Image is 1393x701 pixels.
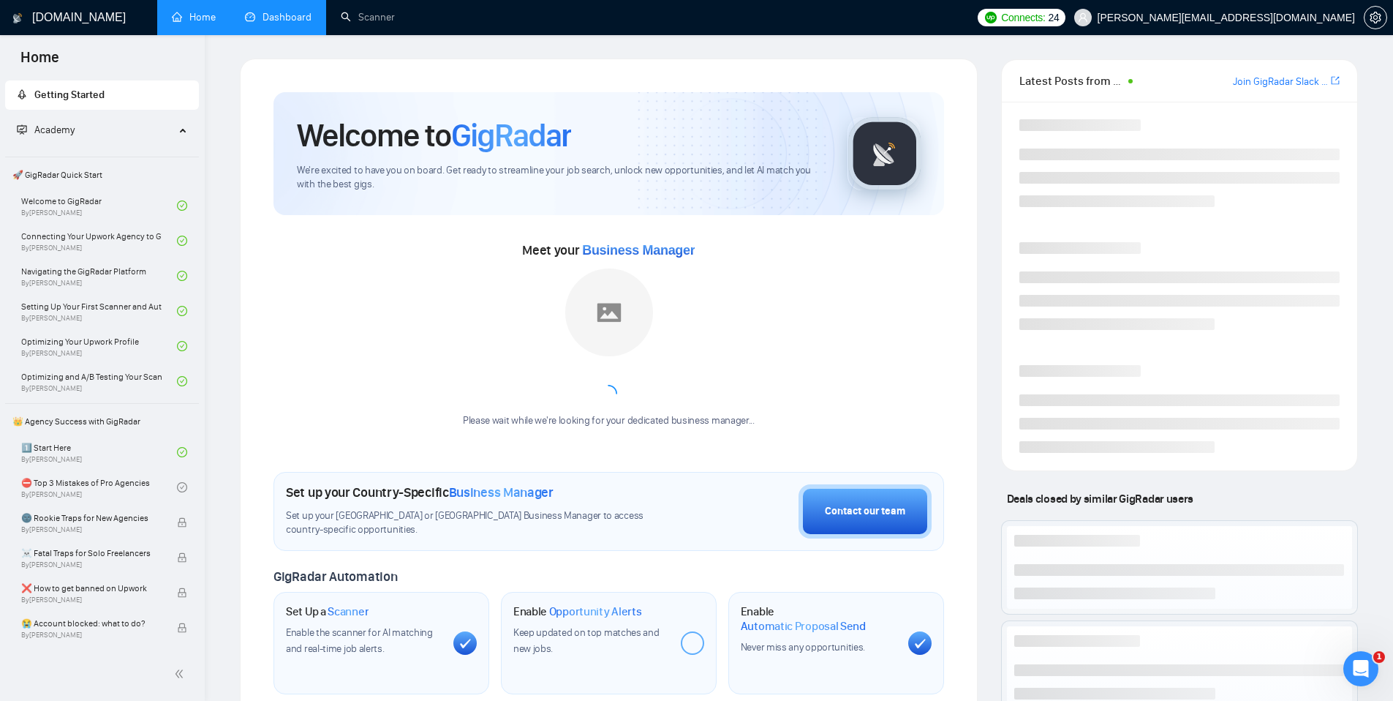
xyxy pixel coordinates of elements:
[985,12,997,23] img: upwork-logo.png
[177,588,187,598] span: lock
[12,7,23,30] img: logo
[286,604,369,619] h1: Set Up a
[848,117,921,190] img: gigradar-logo.png
[21,295,177,327] a: Setting Up Your First Scanner and Auto-BidderBy[PERSON_NAME]
[273,569,397,585] span: GigRadar Automation
[5,80,199,110] li: Getting Started
[1001,10,1045,26] span: Connects:
[177,271,187,281] span: check-circle
[21,436,177,468] a: 1️⃣ Start HereBy[PERSON_NAME]
[21,546,162,561] span: ☠️ Fatal Traps for Solo Freelancers
[454,414,763,428] div: Please wait while we're looking for your dedicated business manager...
[21,616,162,631] span: 😭 Account blocked: what to do?
[9,47,71,78] span: Home
[21,631,162,640] span: By [PERSON_NAME]
[1049,10,1060,26] span: 24
[825,503,905,520] div: Contact our team
[177,447,187,457] span: check-circle
[741,604,896,633] h1: Enable
[328,604,369,619] span: Scanner
[549,604,642,619] span: Opportunity Alerts
[1364,6,1387,29] button: setting
[513,626,660,655] span: Keep updated on top matches and new jobs.
[513,604,642,619] h1: Enable
[21,596,162,604] span: By [PERSON_NAME]
[565,269,653,356] img: placeholder.png
[7,160,197,190] span: 🚀 GigRadar Quick Start
[17,124,27,135] span: fund-projection-screen
[21,581,162,596] span: ❌ How to get banned on Upwork
[21,511,162,525] span: 🌚 Rookie Traps for New Agencies
[341,11,395,23] a: searchScanner
[21,190,177,222] a: Welcome to GigRadarBy[PERSON_NAME]
[297,164,824,192] span: We're excited to have you on board. Get ready to streamline your job search, unlock new opportuni...
[177,236,187,246] span: check-circle
[177,341,187,351] span: check-circle
[21,471,177,503] a: ⛔ Top 3 Mistakes of Pro AgenciesBy[PERSON_NAME]
[522,242,695,258] span: Meet your
[582,243,695,258] span: Business Manager
[21,525,162,534] span: By [PERSON_NAME]
[1078,12,1088,23] span: user
[600,385,617,402] span: loading
[1364,12,1386,23] span: setting
[174,667,189,681] span: double-left
[286,509,673,537] span: Set up your [GEOGRAPHIC_DATA] or [GEOGRAPHIC_DATA] Business Manager to access country-specific op...
[799,484,932,539] button: Contact our team
[1343,651,1378,686] iframe: Intercom live chat
[34,124,75,136] span: Academy
[21,330,177,362] a: Optimizing Your Upwork ProfileBy[PERSON_NAME]
[449,484,554,501] span: Business Manager
[1001,486,1199,511] span: Deals closed by similar GigRadar users
[741,641,865,653] span: Never miss any opportunities.
[1331,75,1340,86] span: export
[21,365,177,397] a: Optimizing and A/B Testing Your Scanner for Better ResultsBy[PERSON_NAME]
[177,623,187,633] span: lock
[177,200,187,211] span: check-circle
[21,260,177,292] a: Navigating the GigRadar PlatformBy[PERSON_NAME]
[7,407,197,436] span: 👑 Agency Success with GigRadar
[17,89,27,100] span: rocket
[21,225,177,257] a: Connecting Your Upwork Agency to GigRadarBy[PERSON_NAME]
[451,116,571,155] span: GigRadar
[21,561,162,569] span: By [PERSON_NAME]
[177,482,187,492] span: check-circle
[1331,74,1340,88] a: export
[172,11,216,23] a: homeHome
[297,116,571,155] h1: Welcome to
[177,376,187,386] span: check-circle
[286,484,554,501] h1: Set up your Country-Specific
[286,626,433,655] span: Enable the scanner for AI matching and real-time job alerts.
[741,619,866,634] span: Automatic Proposal Send
[1373,651,1385,663] span: 1
[1019,72,1124,90] span: Latest Posts from the GigRadar Community
[177,306,187,316] span: check-circle
[1233,74,1328,90] a: Join GigRadar Slack Community
[177,517,187,528] span: lock
[245,11,312,23] a: dashboardDashboard
[177,552,187,563] span: lock
[34,89,105,101] span: Getting Started
[1364,12,1387,23] a: setting
[17,124,75,136] span: Academy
